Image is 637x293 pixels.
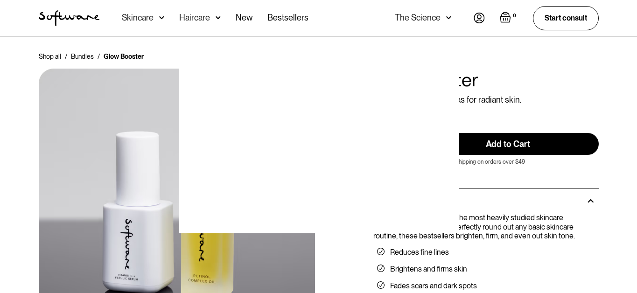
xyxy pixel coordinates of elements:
div: / [65,52,67,61]
li: Reduces fine lines [377,248,591,257]
img: arrow down [446,13,451,22]
div: Skincare [122,13,154,22]
a: home [39,10,99,26]
p: Clinically-backed formulas for radiant skin. [370,95,599,105]
a: Open empty cart [500,12,518,25]
p: Bring the glow with two of the most heavily studied skincare ingredients. Designed to perfectly r... [373,213,591,240]
div: / [98,52,100,61]
div: Glow Booster [104,52,144,61]
p: Free shipping on orders over $49 [443,159,525,165]
img: blank image [179,47,459,233]
input: Add to Cart [418,133,599,155]
img: arrow down [159,13,164,22]
a: Bundles [71,52,94,61]
li: Fades scars and dark spots [377,281,591,291]
li: Brightens and firms skin [377,265,591,274]
a: Start consult [533,6,599,30]
img: arrow down [216,13,221,22]
div: 0 [511,12,518,20]
img: Software Logo [39,10,99,26]
a: Shop all [39,52,61,61]
h1: Glow Booster [370,69,599,91]
div: Haircare [179,13,210,22]
div: The Science [395,13,441,22]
